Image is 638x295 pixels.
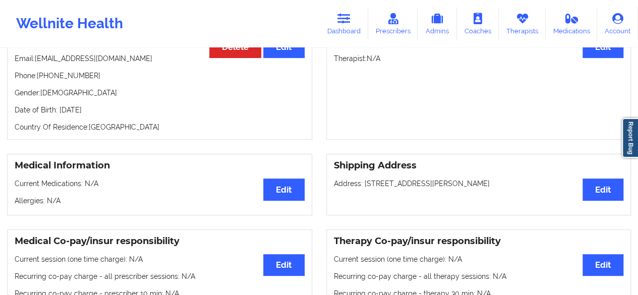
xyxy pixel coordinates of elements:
[597,7,638,40] a: Account
[418,7,457,40] a: Admins
[15,53,305,64] p: Email: [EMAIL_ADDRESS][DOMAIN_NAME]
[15,254,305,264] p: Current session (one time charge): N/A
[15,196,305,206] p: Allergies: N/A
[15,71,305,81] p: Phone: [PHONE_NUMBER]
[583,179,623,200] button: Edit
[499,7,546,40] a: Therapists
[334,53,624,64] p: Therapist: N/A
[334,179,624,189] p: Address: [STREET_ADDRESS][PERSON_NAME]
[334,254,624,264] p: Current session (one time charge): N/A
[546,7,598,40] a: Medications
[320,7,368,40] a: Dashboard
[15,122,305,132] p: Country Of Residence: [GEOGRAPHIC_DATA]
[15,160,305,171] h3: Medical Information
[15,88,305,98] p: Gender: [DEMOGRAPHIC_DATA]
[15,179,305,189] p: Current Medications: N/A
[15,235,305,247] h3: Medical Co-pay/insur responsibility
[263,179,304,200] button: Edit
[622,118,638,158] a: Report Bug
[15,105,305,115] p: Date of Birth: [DATE]
[334,271,624,281] p: Recurring co-pay charge - all therapy sessions : N/A
[334,160,624,171] h3: Shipping Address
[583,254,623,276] button: Edit
[334,235,624,247] h3: Therapy Co-pay/insur responsibility
[368,7,418,40] a: Prescribers
[457,7,499,40] a: Coaches
[263,254,304,276] button: Edit
[15,271,305,281] p: Recurring co-pay charge - all prescriber sessions : N/A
